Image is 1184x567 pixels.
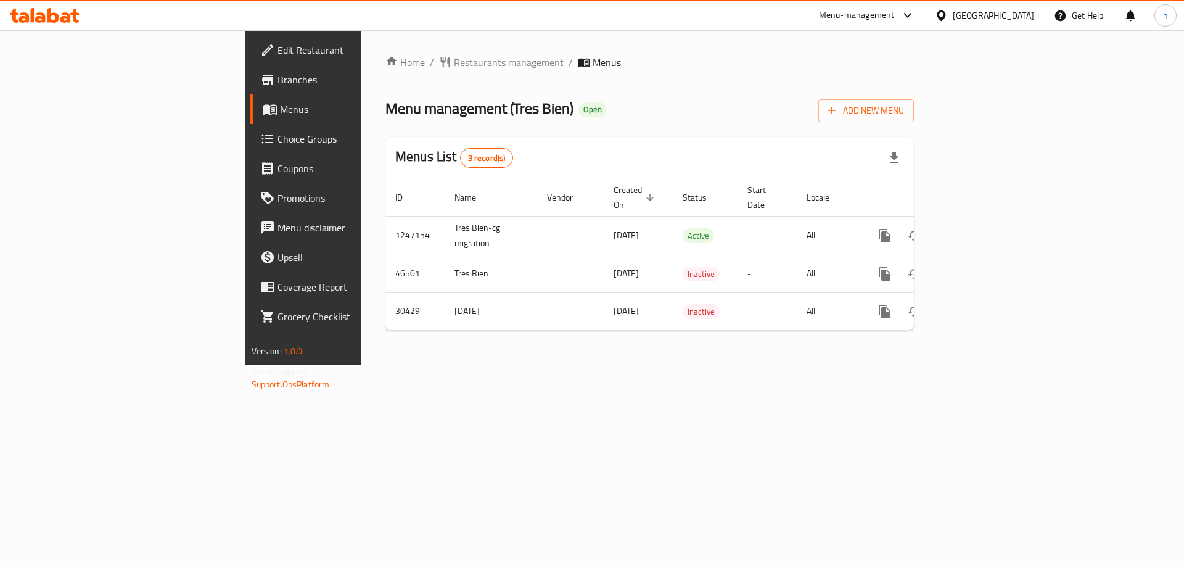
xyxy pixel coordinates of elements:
[547,190,589,205] span: Vendor
[277,191,434,205] span: Promotions
[828,103,904,118] span: Add New Menu
[879,143,909,173] div: Export file
[252,376,330,392] a: Support.OpsPlatform
[250,94,443,124] a: Menus
[395,190,419,205] span: ID
[445,255,537,292] td: Tres Bien
[385,94,573,122] span: Menu management ( Tres Bien )
[250,213,443,242] a: Menu disclaimer
[683,304,720,319] div: Inactive
[818,99,914,122] button: Add New Menu
[250,124,443,154] a: Choice Groups
[870,221,900,250] button: more
[454,55,564,70] span: Restaurants management
[797,255,860,292] td: All
[578,102,607,117] div: Open
[807,190,845,205] span: Locale
[395,147,513,168] h2: Menus List
[738,255,797,292] td: -
[460,148,514,168] div: Total records count
[797,216,860,255] td: All
[900,221,929,250] button: Change Status
[614,265,639,281] span: [DATE]
[747,183,782,212] span: Start Date
[683,305,720,319] span: Inactive
[385,55,914,70] nav: breadcrumb
[614,227,639,243] span: [DATE]
[277,161,434,176] span: Coupons
[683,267,720,281] div: Inactive
[250,242,443,272] a: Upsell
[252,343,282,359] span: Version:
[277,131,434,146] span: Choice Groups
[738,292,797,330] td: -
[683,190,723,205] span: Status
[385,179,998,331] table: enhanced table
[953,9,1034,22] div: [GEOGRAPHIC_DATA]
[593,55,621,70] span: Menus
[900,297,929,326] button: Change Status
[569,55,573,70] li: /
[250,35,443,65] a: Edit Restaurant
[439,55,564,70] a: Restaurants management
[277,309,434,324] span: Grocery Checklist
[683,228,714,243] div: Active
[614,183,658,212] span: Created On
[250,183,443,213] a: Promotions
[277,43,434,57] span: Edit Restaurant
[578,104,607,115] span: Open
[683,229,714,243] span: Active
[284,343,303,359] span: 1.0.0
[797,292,860,330] td: All
[280,102,434,117] span: Menus
[277,72,434,87] span: Branches
[277,220,434,235] span: Menu disclaimer
[250,272,443,302] a: Coverage Report
[445,292,537,330] td: [DATE]
[900,259,929,289] button: Change Status
[277,250,434,265] span: Upsell
[683,267,720,281] span: Inactive
[454,190,492,205] span: Name
[870,297,900,326] button: more
[860,179,998,217] th: Actions
[250,302,443,331] a: Grocery Checklist
[250,65,443,94] a: Branches
[445,216,537,255] td: Tres Bien-cg migration
[870,259,900,289] button: more
[252,364,308,380] span: Get support on:
[819,8,895,23] div: Menu-management
[614,303,639,319] span: [DATE]
[250,154,443,183] a: Coupons
[277,279,434,294] span: Coverage Report
[738,216,797,255] td: -
[1163,9,1168,22] span: h
[461,152,513,164] span: 3 record(s)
